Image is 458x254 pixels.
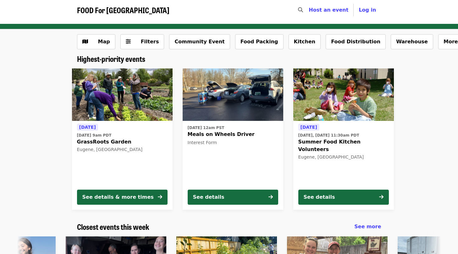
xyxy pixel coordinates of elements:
span: FOOD For [GEOGRAPHIC_DATA] [77,4,169,15]
div: See details & more times [82,193,154,201]
div: Eugene, [GEOGRAPHIC_DATA] [298,154,389,160]
button: Filters (0 selected) [120,34,164,49]
button: Show map view [77,34,115,49]
span: [DATE] [301,125,317,130]
span: Map [98,39,110,45]
div: Highest-priority events [72,54,386,63]
span: Summer Food Kitchen Volunteers [298,138,389,153]
img: Meals on Wheels Driver organized by FOOD For Lane County [183,68,283,121]
span: Closest events this week [77,221,149,232]
input: Search [307,3,312,18]
button: Food Packing [235,34,284,49]
a: FOOD For [GEOGRAPHIC_DATA] [77,6,169,15]
div: Eugene, [GEOGRAPHIC_DATA] [77,147,168,152]
button: See details & more times [77,190,168,205]
time: [DATE] 12am PST [188,125,224,131]
a: Host an event [309,7,348,13]
i: arrow-right icon [268,194,273,200]
a: See details for "Summer Food Kitchen Volunteers" [293,68,394,210]
span: See more [354,224,381,230]
button: See details [188,190,278,205]
button: Log in [354,4,381,16]
a: Highest-priority events [77,54,145,63]
span: Highest-priority events [77,53,145,64]
time: [DATE], [DATE] 11:30am PDT [298,132,359,138]
i: arrow-right icon [158,194,162,200]
i: sliders-h icon [126,39,131,45]
img: Summer Food Kitchen Volunteers organized by FOOD For Lane County [293,68,394,121]
button: Community Event [169,34,230,49]
span: Interest Form [188,140,217,145]
i: arrow-right icon [379,194,384,200]
a: See more [354,223,381,230]
button: Warehouse [391,34,433,49]
a: Closest events this week [77,222,149,231]
a: See details for "GrassRoots Garden" [72,68,173,210]
div: See details [193,193,224,201]
time: [DATE] 9am PDT [77,132,112,138]
button: Food Distribution [326,34,386,49]
span: [DATE] [79,125,96,130]
a: See details for "Meals on Wheels Driver" [183,68,283,210]
div: See details [304,193,335,201]
button: Kitchen [289,34,321,49]
i: map icon [82,39,88,45]
img: GrassRoots Garden organized by FOOD For Lane County [72,68,173,121]
i: search icon [298,7,303,13]
span: Meals on Wheels Driver [188,131,278,138]
span: Filters [141,39,159,45]
div: Closest events this week [72,222,386,231]
button: See details [298,190,389,205]
span: Log in [359,7,376,13]
span: GrassRoots Garden [77,138,168,146]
